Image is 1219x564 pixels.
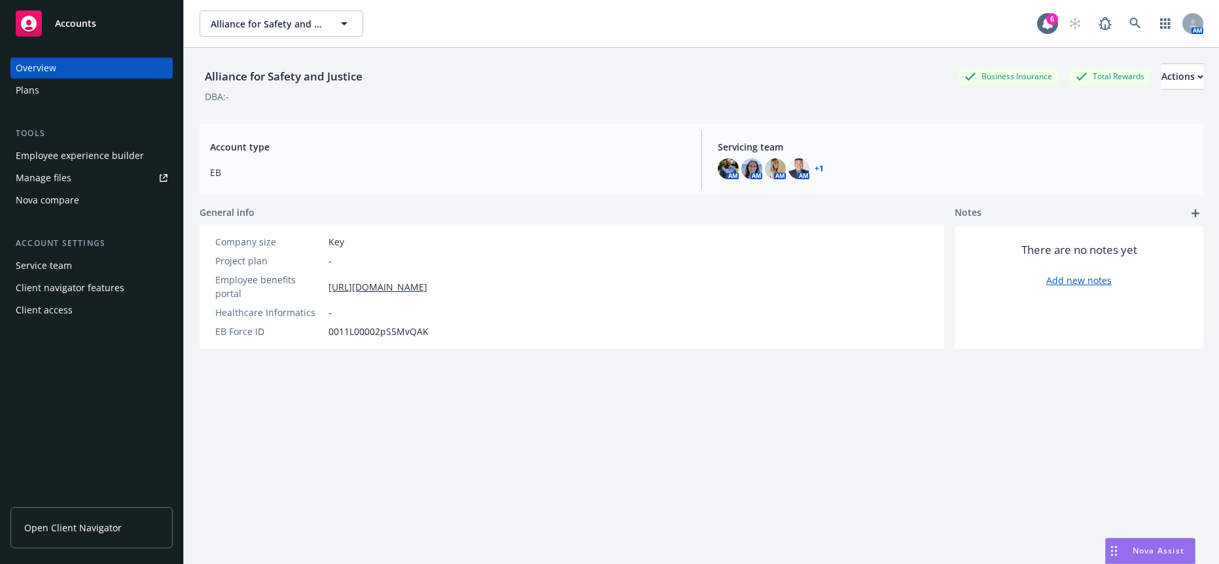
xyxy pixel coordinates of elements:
[10,58,173,79] a: Overview
[1161,64,1203,89] div: Actions
[10,145,173,166] a: Employee experience builder
[1046,13,1058,25] div: 6
[16,58,56,79] div: Overview
[1106,538,1122,563] div: Drag to move
[788,158,809,179] img: photo
[10,5,173,42] a: Accounts
[1161,63,1203,90] button: Actions
[16,277,124,298] div: Client navigator features
[1133,545,1184,556] span: Nova Assist
[16,80,39,101] div: Plans
[205,90,229,103] div: DBA: -
[16,255,72,276] div: Service team
[815,165,824,173] a: +1
[10,277,173,298] a: Client navigator features
[215,235,323,249] div: Company size
[1188,205,1203,221] a: add
[1046,273,1112,287] a: Add new notes
[55,18,96,29] span: Accounts
[200,68,368,85] div: Alliance for Safety and Justice
[10,237,173,250] div: Account settings
[16,145,144,166] div: Employee experience builder
[10,190,173,211] a: Nova compare
[955,205,981,221] span: Notes
[24,521,122,535] span: Open Client Navigator
[200,205,255,219] span: General info
[328,235,344,249] span: Key
[211,17,324,31] span: Alliance for Safety and Justice
[1152,10,1178,37] a: Switch app
[1069,68,1151,84] div: Total Rewards
[328,280,427,294] a: [URL][DOMAIN_NAME]
[1021,242,1137,258] span: There are no notes yet
[1105,538,1195,564] button: Nova Assist
[215,273,323,300] div: Employee benefits portal
[10,127,173,140] div: Tools
[215,306,323,319] div: Healthcare Informatics
[765,158,786,179] img: photo
[10,255,173,276] a: Service team
[718,158,739,179] img: photo
[10,300,173,321] a: Client access
[215,325,323,338] div: EB Force ID
[16,190,79,211] div: Nova compare
[718,140,1193,154] span: Servicing team
[16,167,71,188] div: Manage files
[328,254,332,268] span: -
[741,158,762,179] img: photo
[1092,10,1118,37] a: Report a Bug
[958,68,1059,84] div: Business Insurance
[10,167,173,188] a: Manage files
[1122,10,1148,37] a: Search
[10,80,173,101] a: Plans
[210,166,686,179] span: EB
[210,140,686,154] span: Account type
[215,254,323,268] div: Project plan
[328,325,429,338] span: 0011L00002pS5MvQAK
[328,306,332,319] span: -
[16,300,73,321] div: Client access
[200,10,363,37] button: Alliance for Safety and Justice
[1062,10,1088,37] a: Start snowing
